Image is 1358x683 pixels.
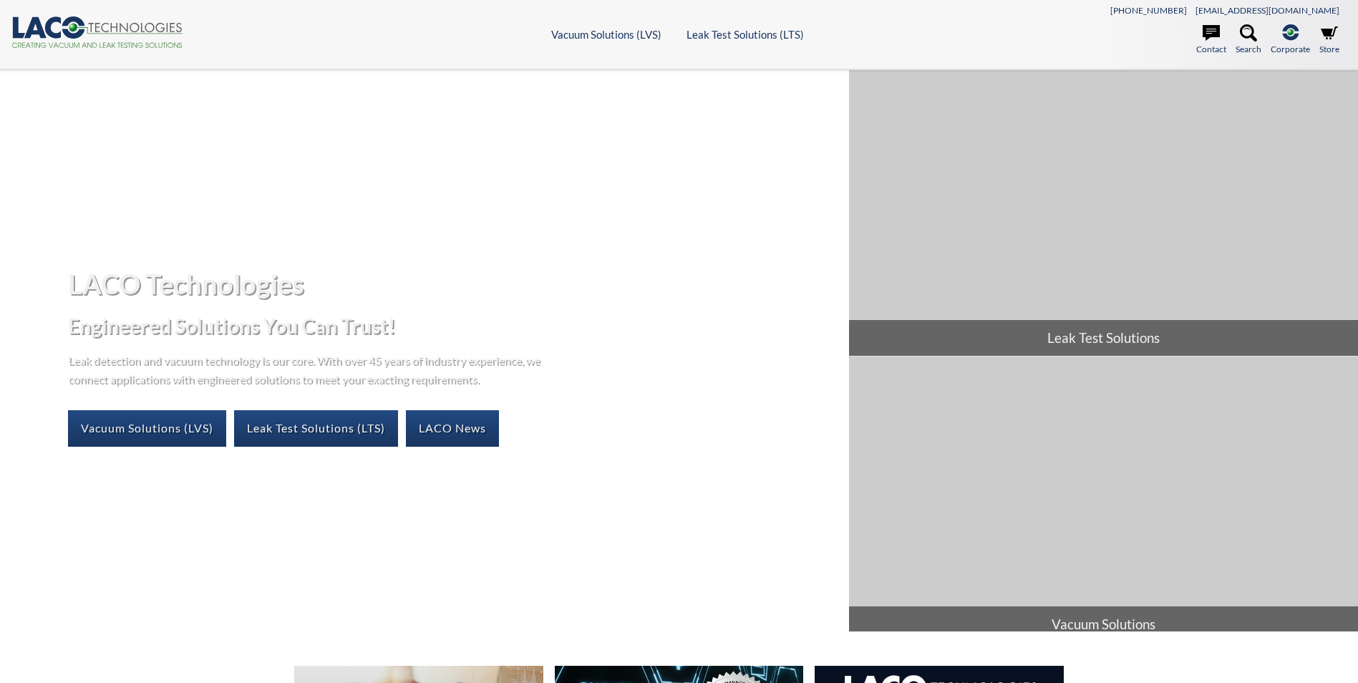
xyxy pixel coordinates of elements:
a: Vacuum Solutions (LVS) [551,28,661,41]
span: Leak Test Solutions [849,320,1358,356]
a: LACO News [406,410,499,446]
a: Contact [1196,24,1226,56]
a: Vacuum Solutions [849,357,1358,642]
h1: LACO Technologies [68,266,838,301]
a: [EMAIL_ADDRESS][DOMAIN_NAME] [1195,5,1339,16]
h2: Engineered Solutions You Can Trust! [68,313,838,339]
a: Leak Test Solutions [849,70,1358,356]
a: Leak Test Solutions (LTS) [687,28,804,41]
a: Store [1319,24,1339,56]
span: Vacuum Solutions [849,606,1358,642]
a: Search [1236,24,1261,56]
span: Corporate [1271,42,1310,56]
a: Leak Test Solutions (LTS) [234,410,398,446]
a: Vacuum Solutions (LVS) [68,410,226,446]
p: Leak detection and vacuum technology is our core. With over 45 years of industry experience, we c... [68,351,548,387]
a: [PHONE_NUMBER] [1110,5,1187,16]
